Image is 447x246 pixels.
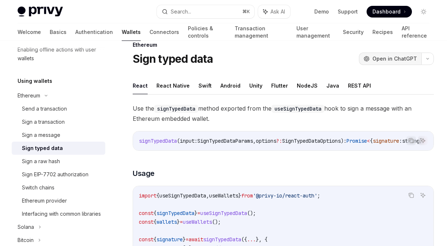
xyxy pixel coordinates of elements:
[22,131,60,139] div: Sign a message
[159,192,206,199] span: useSignTypedData
[399,138,402,144] span: :
[418,6,429,18] button: Toggle dark mode
[238,192,241,199] span: }
[149,23,179,41] a: Connectors
[241,192,253,199] span: from
[22,170,88,179] div: Sign EIP-7702 authorization
[406,191,416,200] button: Copy the contents from the code block
[373,138,399,144] span: signature
[157,5,254,18] button: Search...⌘K
[253,138,256,144] span: ,
[18,91,40,100] div: Ethereum
[189,236,203,243] span: await
[370,138,373,144] span: {
[186,236,189,243] span: =
[22,144,63,153] div: Sign typed data
[22,157,60,166] div: Sign a raw hash
[249,77,262,94] button: Unity
[297,77,318,94] button: NodeJS
[180,138,194,144] span: input
[133,41,434,49] div: Ethereum
[258,5,290,18] button: Ask AI
[253,192,317,199] span: '@privy-io/react-auth'
[198,77,212,94] button: Swift
[276,138,282,144] span: ?:
[282,138,341,144] span: SignTypedDataOptions
[220,77,240,94] button: Android
[154,210,156,216] span: {
[156,219,177,225] span: wallets
[272,105,324,113] code: useSignTypedData
[317,192,320,199] span: ;
[271,77,288,94] button: Flutter
[156,192,159,199] span: {
[12,181,105,194] a: Switch chains
[402,138,420,144] span: string
[183,219,212,225] span: useWallets
[203,236,241,243] span: signTypedData
[241,236,247,243] span: ({
[177,219,180,225] span: }
[367,6,412,18] a: Dashboard
[346,138,367,144] span: Promise
[180,219,183,225] span: =
[12,207,105,220] a: Interfacing with common libraries
[22,183,54,192] div: Switch chains
[12,43,105,65] a: Enabling offline actions with user wallets
[372,55,417,62] span: Open in ChatGPT
[156,77,190,94] button: React Native
[133,77,148,94] button: React
[343,23,364,41] a: Security
[326,77,339,94] button: Java
[12,155,105,168] a: Sign a raw hash
[209,192,238,199] span: useWallets
[247,236,256,243] span: ...
[154,236,156,243] span: {
[12,168,105,181] a: Sign EIP-7702 authorization
[22,118,65,126] div: Sign a transaction
[418,191,428,200] button: Ask AI
[122,23,141,41] a: Wallets
[372,23,393,41] a: Recipes
[18,45,101,63] div: Enabling offline actions with user wallets
[12,115,105,128] a: Sign a transaction
[242,9,250,15] span: ⌘ K
[418,136,428,145] button: Ask AI
[18,236,34,245] div: Bitcoin
[133,52,213,65] h1: Sign typed data
[270,8,285,15] span: Ask AI
[256,138,276,144] span: options
[171,7,191,16] div: Search...
[197,138,253,144] span: SignTypedDataParams
[197,210,200,216] span: =
[139,210,154,216] span: const
[22,104,67,113] div: Send a transaction
[402,23,429,41] a: API reference
[139,219,154,225] span: const
[18,77,52,85] h5: Using wallets
[188,23,226,41] a: Policies & controls
[372,8,401,15] span: Dashboard
[194,210,197,216] span: }
[18,23,41,41] a: Welcome
[177,138,180,144] span: (
[50,23,67,41] a: Basics
[183,236,186,243] span: }
[256,236,268,243] span: }, {
[139,236,154,243] span: const
[22,210,101,218] div: Interfacing with common libraries
[12,128,105,142] a: Sign a message
[194,138,197,144] span: :
[12,102,105,115] a: Send a transaction
[18,7,63,17] img: light logo
[156,210,194,216] span: signTypedData
[367,138,370,144] span: <
[200,210,247,216] span: useSignTypedData
[206,192,209,199] span: ,
[154,105,198,113] code: signTypedData
[133,103,434,124] span: Use the method exported from the hook to sign a message with an Ethereum embedded wallet.
[18,223,34,231] div: Solana
[338,8,358,15] a: Support
[133,168,155,178] span: Usage
[406,136,416,145] button: Copy the contents from the code block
